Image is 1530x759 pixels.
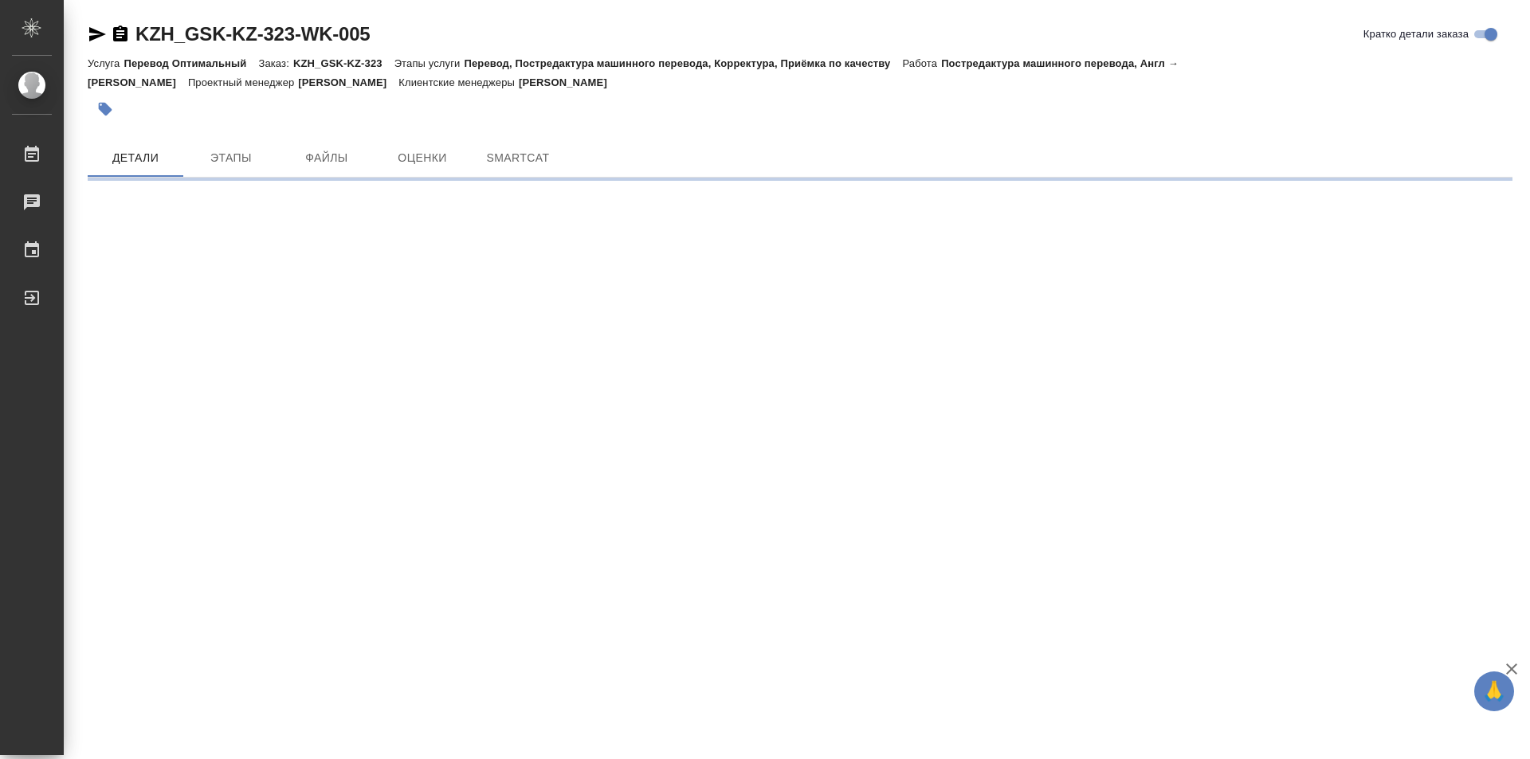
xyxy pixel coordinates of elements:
p: Проектный менеджер [188,76,298,88]
p: Этапы услуги [394,57,465,69]
span: Детали [97,148,174,168]
button: Скопировать ссылку для ЯМессенджера [88,25,107,44]
span: Кратко детали заказа [1363,26,1469,42]
p: [PERSON_NAME] [298,76,398,88]
p: Работа [903,57,942,69]
span: Оценки [384,148,461,168]
button: Добавить тэг [88,92,123,127]
span: Этапы [193,148,269,168]
button: 🙏 [1474,671,1514,711]
p: Клиентские менеджеры [398,76,519,88]
p: Заказ: [258,57,292,69]
button: Скопировать ссылку [111,25,130,44]
a: KZH_GSK-KZ-323-WK-005 [135,23,371,45]
p: KZH_GSK-KZ-323 [293,57,394,69]
p: Перевод Оптимальный [124,57,258,69]
p: Перевод, Постредактура машинного перевода, Корректура, Приёмка по качеству [464,57,902,69]
p: [PERSON_NAME] [519,76,619,88]
p: Услуга [88,57,124,69]
span: 🙏 [1481,675,1508,708]
span: SmartCat [480,148,556,168]
span: Файлы [288,148,365,168]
